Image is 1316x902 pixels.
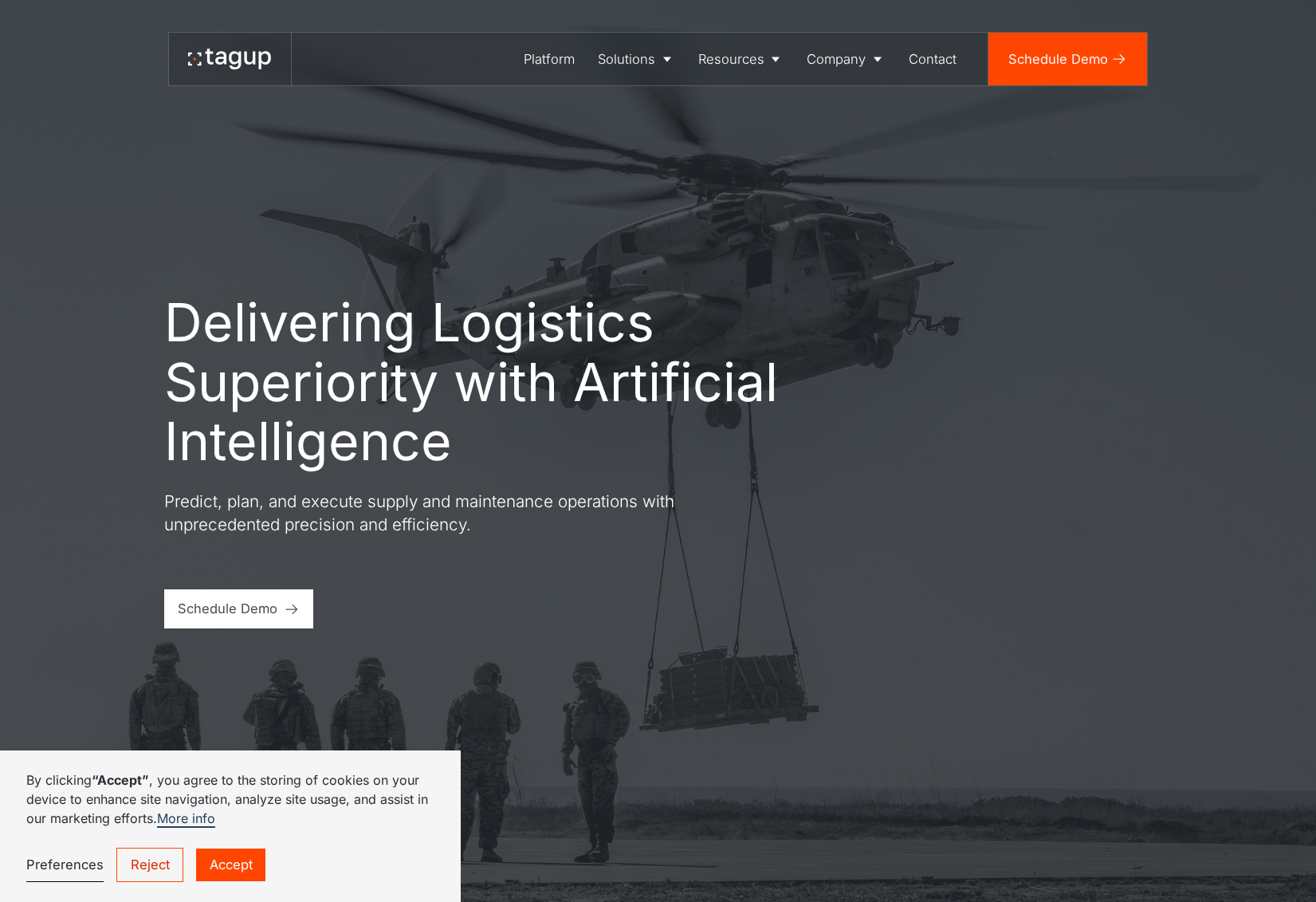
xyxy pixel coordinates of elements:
a: Schedule Demo [988,33,1147,85]
a: Accept [196,849,265,881]
h1: Delivering Logistics Superiority with Artificial Intelligence [164,293,834,471]
div: Schedule Demo [1008,49,1108,69]
p: Predict, plan, and execute supply and maintenance operations with unprecedented precision and eff... [164,490,738,537]
a: Schedule Demo [164,589,313,629]
a: Platform [513,33,587,85]
a: Reject [116,848,183,882]
a: Contact [898,33,968,85]
div: Platform [524,49,575,69]
div: Company [807,49,866,69]
div: Solutions [598,49,655,69]
p: By clicking , you agree to the storing of cookies on your device to enhance site navigation, anal... [26,770,434,828]
a: Resources [686,33,795,85]
div: Contact [909,49,957,69]
div: Resources [698,49,764,69]
div: Schedule Demo [178,599,277,619]
strong: “Accept” [92,772,149,788]
a: Company [795,33,898,85]
a: Preferences [26,848,104,881]
a: Solutions [587,33,687,85]
a: More info [157,810,215,828]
